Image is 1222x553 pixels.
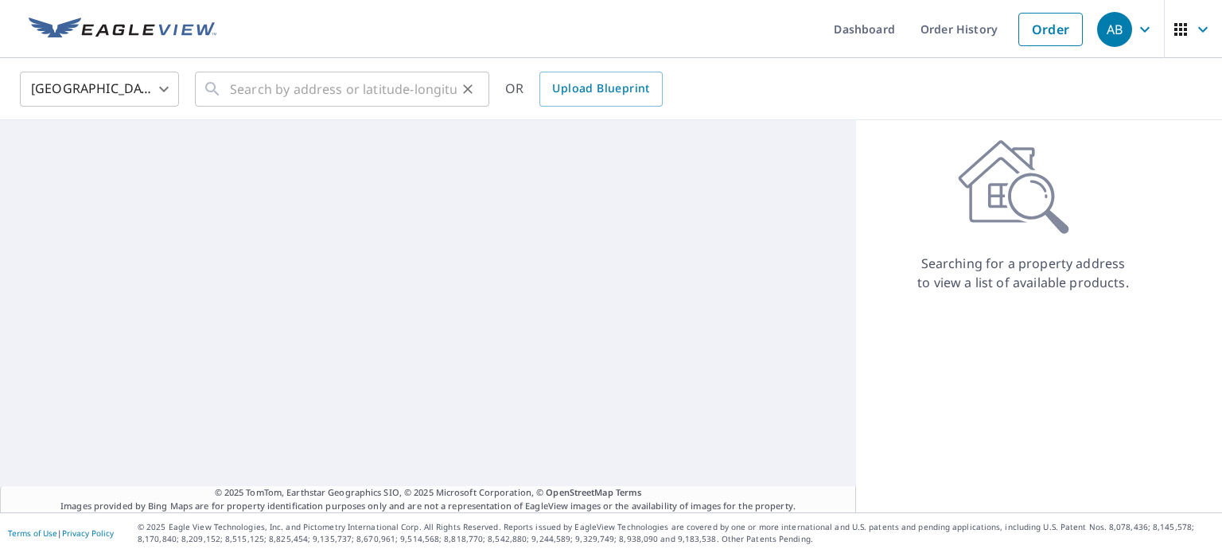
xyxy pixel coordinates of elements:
p: | [8,528,114,538]
a: OpenStreetMap [546,486,613,498]
div: OR [505,72,663,107]
a: Upload Blueprint [539,72,662,107]
p: Searching for a property address to view a list of available products. [916,254,1130,292]
div: [GEOGRAPHIC_DATA] [20,67,179,111]
div: AB [1097,12,1132,47]
button: Clear [457,78,479,100]
a: Terms [616,486,642,498]
p: © 2025 Eagle View Technologies, Inc. and Pictometry International Corp. All Rights Reserved. Repo... [138,521,1214,545]
a: Privacy Policy [62,528,114,539]
a: Order [1018,13,1083,46]
input: Search by address or latitude-longitude [230,67,457,111]
span: © 2025 TomTom, Earthstar Geographics SIO, © 2025 Microsoft Corporation, © [215,486,642,500]
img: EV Logo [29,18,216,41]
span: Upload Blueprint [552,79,649,99]
a: Terms of Use [8,528,57,539]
